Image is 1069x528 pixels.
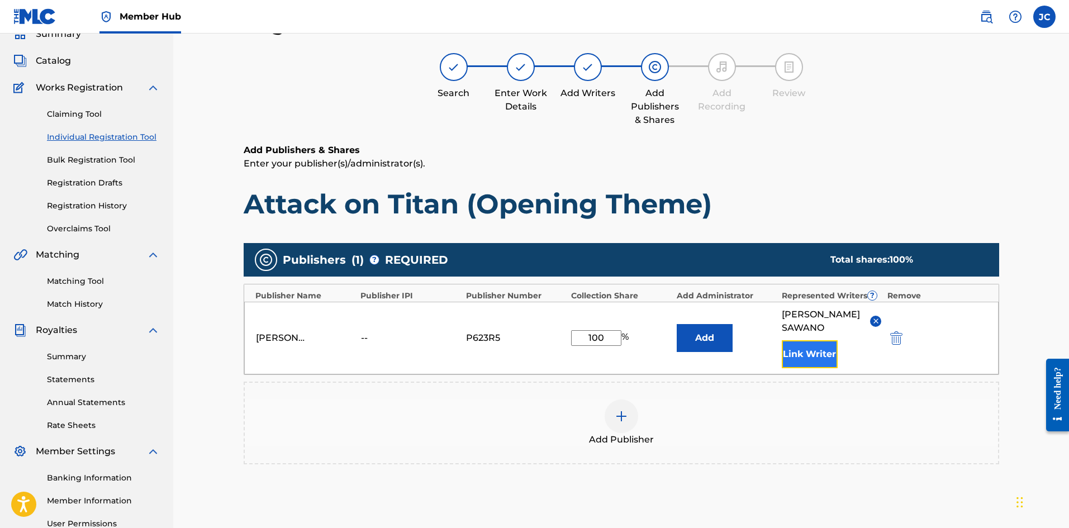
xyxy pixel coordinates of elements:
[890,254,913,265] span: 100 %
[36,445,115,458] span: Member Settings
[782,290,882,302] div: Represented Writers
[466,290,566,302] div: Publisher Number
[47,472,160,484] a: Banking Information
[351,251,364,268] span: ( 1 )
[385,251,448,268] span: REQUIRED
[426,87,482,100] div: Search
[887,290,987,302] div: Remove
[146,248,160,261] img: expand
[868,291,877,300] span: ?
[36,324,77,337] span: Royalties
[13,81,28,94] img: Works Registration
[47,374,160,386] a: Statements
[47,108,160,120] a: Claiming Tool
[715,60,729,74] img: step indicator icon for Add Recording
[1009,10,1022,23] img: help
[47,298,160,310] a: Match History
[13,248,27,261] img: Matching
[13,8,56,25] img: MLC Logo
[244,157,999,170] p: Enter your publisher(s)/administrator(s).
[13,54,27,68] img: Catalog
[283,251,346,268] span: Publishers
[621,330,631,346] span: %
[980,10,993,23] img: search
[581,60,595,74] img: step indicator icon for Add Writers
[244,144,999,157] h6: Add Publishers & Shares
[1038,350,1069,440] iframe: Resource Center
[47,495,160,507] a: Member Information
[146,81,160,94] img: expand
[259,253,273,267] img: publishers
[872,317,880,325] img: remove-from-list-button
[47,397,160,408] a: Annual Statements
[13,27,81,41] a: SummarySummary
[47,275,160,287] a: Matching Tool
[627,87,683,127] div: Add Publishers & Shares
[782,60,796,74] img: step indicator icon for Review
[13,445,27,458] img: Member Settings
[47,154,160,166] a: Bulk Registration Tool
[1013,474,1069,528] iframe: Chat Widget
[47,223,160,235] a: Overclaims Tool
[560,87,616,100] div: Add Writers
[589,433,654,446] span: Add Publisher
[244,187,999,221] h1: Attack on Titan (Opening Theme)
[13,324,27,337] img: Royalties
[648,60,662,74] img: step indicator icon for Add Publishers & Shares
[782,340,838,368] button: Link Writer
[571,290,671,302] div: Collection Share
[36,81,123,94] span: Works Registration
[47,420,160,431] a: Rate Sheets
[36,54,71,68] span: Catalog
[120,10,181,23] span: Member Hub
[830,253,977,267] div: Total shares:
[13,54,71,68] a: CatalogCatalog
[447,60,460,74] img: step indicator icon for Search
[975,6,997,28] a: Public Search
[761,87,817,100] div: Review
[890,331,902,345] img: 12a2ab48e56ec057fbd8.svg
[13,27,27,41] img: Summary
[677,324,733,352] button: Add
[677,290,777,302] div: Add Administrator
[47,177,160,189] a: Registration Drafts
[36,27,81,41] span: Summary
[255,290,355,302] div: Publisher Name
[615,410,628,423] img: add
[360,290,460,302] div: Publisher IPI
[1004,6,1027,28] div: Help
[146,324,160,337] img: expand
[146,445,160,458] img: expand
[47,200,160,212] a: Registration History
[514,60,528,74] img: step indicator icon for Enter Work Details
[493,87,549,113] div: Enter Work Details
[99,10,113,23] img: Top Rightsholder
[694,87,750,113] div: Add Recording
[47,351,160,363] a: Summary
[782,308,862,335] span: [PERSON_NAME] SAWANO
[47,131,160,143] a: Individual Registration Tool
[36,248,79,261] span: Matching
[1033,6,1056,28] div: User Menu
[370,255,379,264] span: ?
[1016,486,1023,519] div: Drag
